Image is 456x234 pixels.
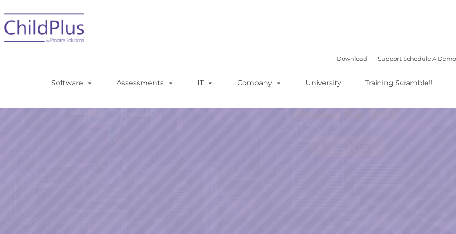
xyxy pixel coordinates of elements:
[42,74,102,92] a: Software
[337,55,456,62] font: |
[188,74,222,92] a: IT
[337,55,367,62] a: Download
[356,74,441,92] a: Training Scramble!!
[108,74,183,92] a: Assessments
[228,74,291,92] a: Company
[310,136,385,156] a: Learn More
[378,55,402,62] a: Support
[403,55,456,62] a: Schedule A Demo
[297,74,350,92] a: University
